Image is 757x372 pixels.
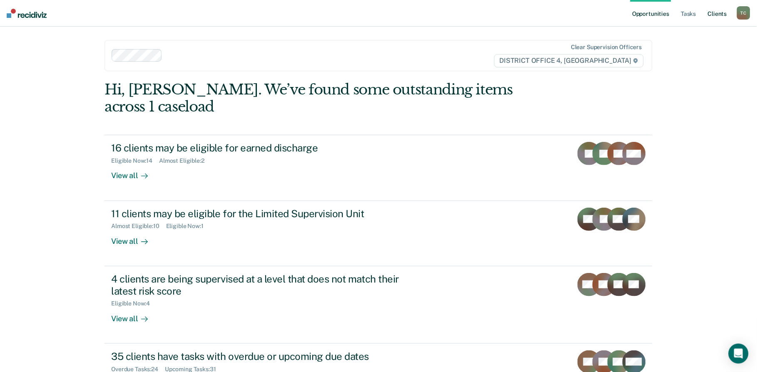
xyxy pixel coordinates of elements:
a: 11 clients may be eligible for the Limited Supervision UnitAlmost Eligible:10Eligible Now:1View all [105,201,652,266]
div: 16 clients may be eligible for earned discharge [111,142,403,154]
div: Open Intercom Messenger [729,344,749,364]
div: Eligible Now : 14 [111,157,159,164]
div: Almost Eligible : 2 [159,157,211,164]
div: Hi, [PERSON_NAME]. We’ve found some outstanding items across 1 caseload [105,81,543,115]
div: View all [111,307,158,323]
a: 16 clients may be eligible for earned dischargeEligible Now:14Almost Eligible:2View all [105,135,652,201]
button: TC [737,6,750,20]
div: 11 clients may be eligible for the Limited Supervision Unit [111,208,403,220]
img: Recidiviz [7,9,47,18]
div: T C [737,6,750,20]
span: DISTRICT OFFICE 4, [GEOGRAPHIC_DATA] [494,54,644,67]
div: Clear supervision officers [571,44,642,51]
div: View all [111,164,158,181]
div: 35 clients have tasks with overdue or upcoming due dates [111,350,403,362]
div: Almost Eligible : 10 [111,223,166,230]
div: Eligible Now : 1 [166,223,210,230]
div: 4 clients are being supervised at a level that does not match their latest risk score [111,273,403,297]
div: Eligible Now : 4 [111,300,157,307]
a: 4 clients are being supervised at a level that does not match their latest risk scoreEligible Now... [105,266,652,344]
div: View all [111,230,158,246]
